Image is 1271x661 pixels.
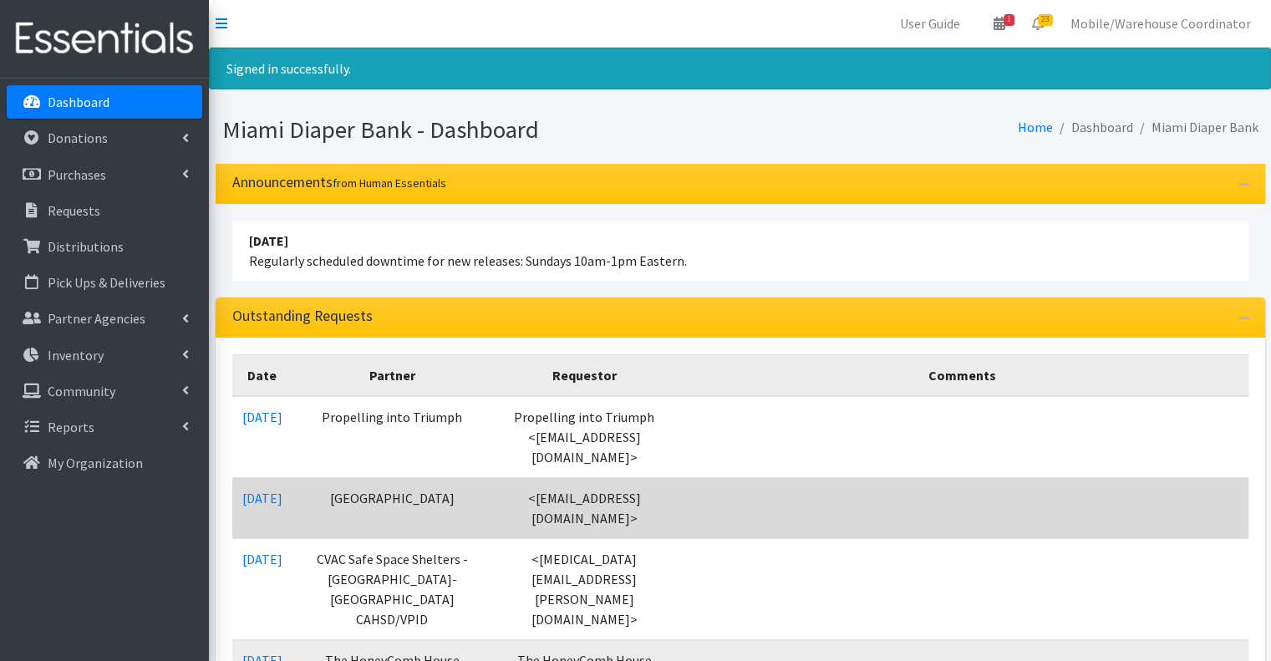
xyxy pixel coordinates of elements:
[1018,119,1053,135] a: Home
[48,166,106,183] p: Purchases
[242,409,282,425] a: [DATE]
[48,130,108,146] p: Donations
[7,302,202,335] a: Partner Agencies
[7,230,202,263] a: Distributions
[492,538,676,639] td: <[MEDICAL_DATA][EMAIL_ADDRESS][PERSON_NAME][DOMAIN_NAME]>
[1019,7,1057,40] a: 23
[48,238,124,255] p: Distributions
[292,477,493,538] td: [GEOGRAPHIC_DATA]
[48,274,165,291] p: Pick Ups & Deliveries
[48,94,109,110] p: Dashboard
[292,538,493,639] td: CVAC Safe Space Shelters - [GEOGRAPHIC_DATA]- [GEOGRAPHIC_DATA] CAHSD/VPID
[333,175,446,191] small: from Human Essentials
[492,354,676,396] th: Requestor
[48,419,94,435] p: Reports
[887,7,974,40] a: User Guide
[48,310,145,327] p: Partner Agencies
[980,7,1019,40] a: 1
[7,11,202,67] img: HumanEssentials
[7,266,202,299] a: Pick Ups & Deliveries
[7,410,202,444] a: Reports
[242,490,282,506] a: [DATE]
[1004,14,1014,26] span: 1
[676,354,1248,396] th: Comments
[7,374,202,408] a: Community
[1038,14,1053,26] span: 23
[1057,7,1264,40] a: Mobile/Warehouse Coordinator
[209,48,1271,89] div: Signed in successfully.
[232,174,446,191] h3: Announcements
[48,383,115,399] p: Community
[7,338,202,372] a: Inventory
[1133,115,1258,140] li: Miami Diaper Bank
[232,354,292,396] th: Date
[242,551,282,567] a: [DATE]
[7,194,202,227] a: Requests
[492,396,676,478] td: Propelling into Triumph <[EMAIL_ADDRESS][DOMAIN_NAME]>
[1053,115,1133,140] li: Dashboard
[7,158,202,191] a: Purchases
[492,477,676,538] td: <[EMAIL_ADDRESS][DOMAIN_NAME]>
[292,354,493,396] th: Partner
[48,455,143,471] p: My Organization
[48,202,100,219] p: Requests
[7,85,202,119] a: Dashboard
[292,396,493,478] td: Propelling into Triumph
[222,115,735,145] h1: Miami Diaper Bank - Dashboard
[232,308,373,325] h3: Outstanding Requests
[232,221,1248,281] li: Regularly scheduled downtime for new releases: Sundays 10am-1pm Eastern.
[249,232,288,249] strong: [DATE]
[7,121,202,155] a: Donations
[48,347,104,364] p: Inventory
[7,446,202,480] a: My Organization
